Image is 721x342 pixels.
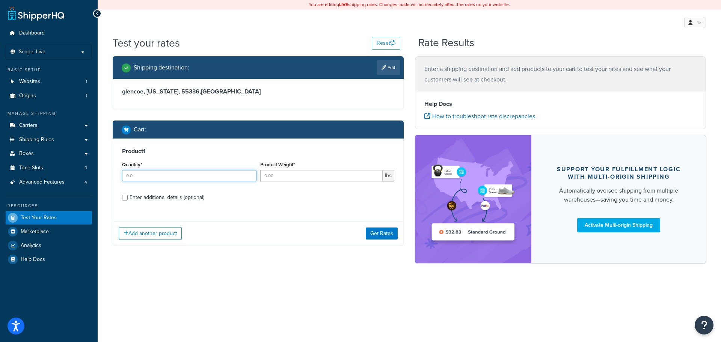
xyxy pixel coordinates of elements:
img: feature-image-multi-779b37daa2fb478c5b534a03f0c357f902ad2e054c7db8ba6a19ddeff452a1b8.png [426,146,520,252]
h4: Help Docs [424,99,697,108]
span: Websites [19,78,40,85]
b: LIVE [339,1,348,8]
span: Origins [19,93,36,99]
input: Enter additional details (optional) [122,195,128,200]
label: Quantity* [122,162,142,167]
h2: Shipping destination : [134,64,189,71]
span: 4 [84,179,87,185]
span: Dashboard [19,30,45,36]
a: How to troubleshoot rate discrepancies [424,112,535,121]
a: Activate Multi-origin Shipping [577,218,660,232]
a: Carriers [6,119,92,133]
li: Advanced Features [6,175,92,189]
span: 0 [84,165,87,171]
div: Support your fulfillment logic with Multi-origin shipping [549,166,688,181]
input: 0.00 [260,170,383,181]
button: Add another product [119,227,182,240]
a: Websites1 [6,75,92,89]
input: 0.0 [122,170,256,181]
a: Boxes [6,147,92,161]
p: Enter a shipping destination and add products to your cart to test your rates and see what your c... [424,64,697,85]
a: Edit [377,60,400,75]
a: Test Your Rates [6,211,92,224]
a: Help Docs [6,253,92,266]
span: 1 [86,93,87,99]
h2: Rate Results [418,37,474,49]
span: 1 [86,78,87,85]
div: Resources [6,203,92,209]
a: Origins1 [6,89,92,103]
div: Basic Setup [6,67,92,73]
li: Origins [6,89,92,103]
a: Time Slots0 [6,161,92,175]
span: Boxes [19,151,34,157]
span: Test Your Rates [21,215,57,221]
a: Advanced Features4 [6,175,92,189]
span: Carriers [19,122,38,129]
a: Dashboard [6,26,92,40]
div: Automatically oversee shipping from multiple warehouses—saving you time and money. [549,186,688,204]
span: Help Docs [21,256,45,263]
h3: Product 1 [122,148,394,155]
a: Marketplace [6,225,92,238]
span: Marketplace [21,229,49,235]
h3: glencoe, [US_STATE], 55336 , [GEOGRAPHIC_DATA] [122,88,394,95]
div: Enter additional details (optional) [130,192,204,203]
li: Time Slots [6,161,92,175]
a: Shipping Rules [6,133,92,147]
span: Scope: Live [19,49,45,55]
button: Reset [372,37,400,50]
h1: Test your rates [113,36,180,50]
div: Manage Shipping [6,110,92,117]
span: Advanced Features [19,179,65,185]
button: Open Resource Center [695,316,713,334]
li: Websites [6,75,92,89]
span: Time Slots [19,165,43,171]
h2: Cart : [134,126,146,133]
label: Product Weight* [260,162,295,167]
span: Analytics [21,243,41,249]
span: lbs [383,170,394,181]
span: Shipping Rules [19,137,54,143]
a: Analytics [6,239,92,252]
button: Get Rates [366,227,398,240]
